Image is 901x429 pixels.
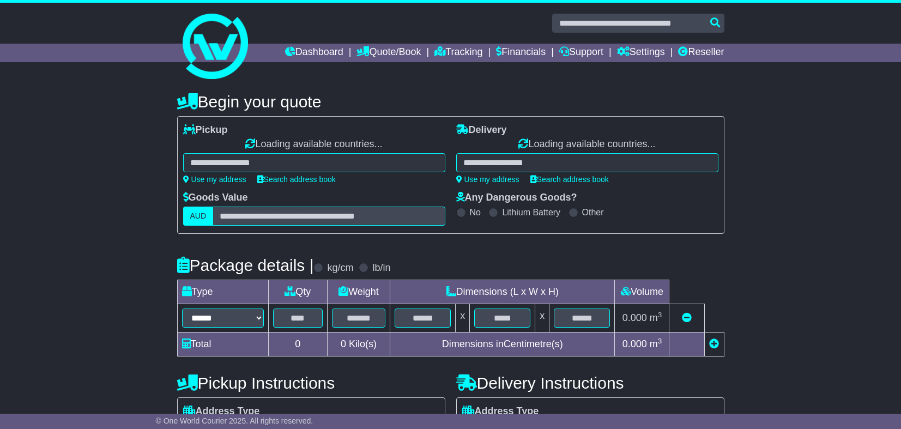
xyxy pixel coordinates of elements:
td: Qty [268,280,327,304]
span: 0 [341,339,346,349]
label: No [470,207,481,217]
label: Lithium Battery [502,207,560,217]
h4: Begin your quote [177,93,724,111]
label: Goods Value [183,192,248,204]
label: Address Type [462,406,539,418]
td: Total [177,333,268,357]
td: 0 [268,333,327,357]
a: Search address book [530,175,609,184]
span: m [650,312,662,323]
td: x [456,304,470,333]
span: 0.000 [622,312,647,323]
td: Dimensions (L x W x H) [390,280,615,304]
label: AUD [183,207,214,226]
td: Weight [327,280,390,304]
a: Remove this item [682,312,692,323]
a: Add new item [709,339,719,349]
td: Dimensions in Centimetre(s) [390,333,615,357]
div: Loading available countries... [456,138,718,150]
h4: Package details | [177,256,314,274]
h4: Pickup Instructions [177,374,445,392]
label: Pickup [183,124,228,136]
label: lb/in [372,262,390,274]
a: Reseller [678,44,724,62]
a: Quote/Book [356,44,421,62]
span: © One World Courier 2025. All rights reserved. [156,416,313,425]
span: 0.000 [622,339,647,349]
a: Support [559,44,603,62]
td: x [535,304,549,333]
sup: 3 [658,337,662,345]
td: Volume [615,280,669,304]
a: Tracking [434,44,482,62]
label: kg/cm [327,262,353,274]
span: m [650,339,662,349]
td: Type [177,280,268,304]
h4: Delivery Instructions [456,374,724,392]
label: Any Dangerous Goods? [456,192,577,204]
label: Address Type [183,406,260,418]
a: Use my address [183,175,246,184]
a: Search address book [257,175,336,184]
sup: 3 [658,311,662,319]
a: Financials [496,44,546,62]
label: Delivery [456,124,507,136]
div: Loading available countries... [183,138,445,150]
td: Kilo(s) [327,333,390,357]
a: Use my address [456,175,519,184]
a: Dashboard [285,44,343,62]
a: Settings [617,44,665,62]
label: Other [582,207,604,217]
